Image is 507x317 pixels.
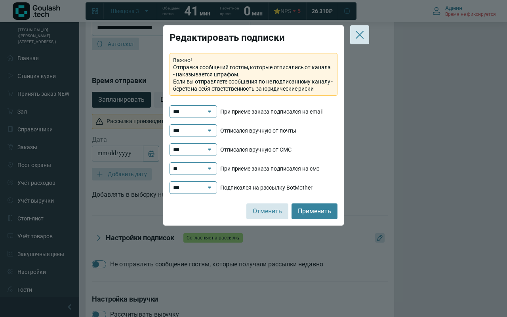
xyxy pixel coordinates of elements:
[298,207,331,216] span: Применить
[170,32,337,44] h4: Редактировать подписки
[170,181,337,194] li: Подписался на рассылку BotMother
[292,203,337,219] button: Применить
[170,143,337,156] li: Отписался вручную от СМС
[170,162,337,175] li: При приеме заказа подписался на смс
[253,207,282,216] span: Отменить
[173,57,334,92] span: Важно! Отправка сообщений гостям, которые отписались от канала - наказывается штрафом. Если вы от...
[246,203,288,219] button: Отменить
[170,105,337,118] li: При приеме заказа подписался на email
[170,124,337,137] li: Отписался вручную от почты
